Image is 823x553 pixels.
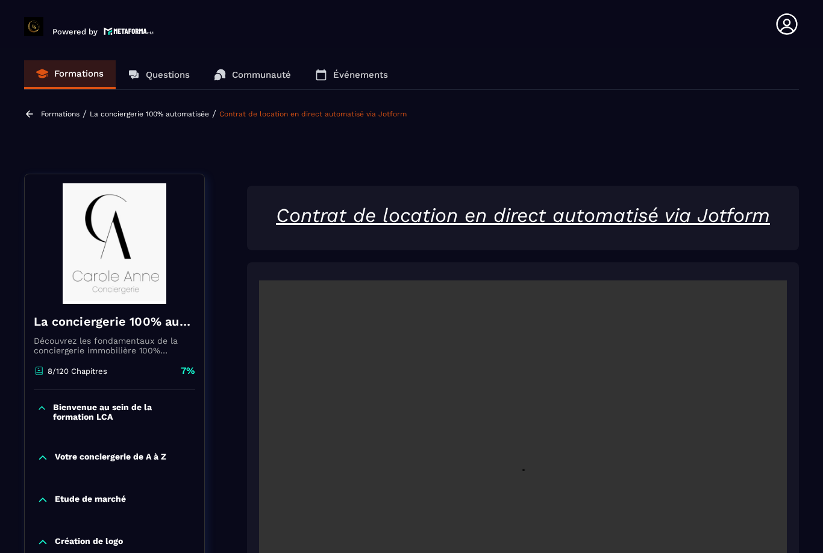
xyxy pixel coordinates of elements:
[116,60,202,89] a: Questions
[55,452,166,464] p: Votre conciergerie de A à Z
[232,69,291,80] p: Communauté
[34,336,195,355] p: Découvrez les fondamentaux de la conciergerie immobilière 100% automatisée. Cette formation est c...
[54,68,104,79] p: Formations
[333,69,388,80] p: Événements
[276,204,770,227] u: Contrat de location en direct automatisé via Jotform
[24,60,116,89] a: Formations
[48,367,107,376] p: 8/120 Chapitres
[303,60,400,89] a: Événements
[83,108,87,119] span: /
[41,110,80,118] a: Formations
[55,494,126,506] p: Etude de marché
[146,69,190,80] p: Questions
[55,536,123,548] p: Création de logo
[219,110,407,118] a: Contrat de location en direct automatisé via Jotform
[90,110,209,118] a: La conciergerie 100% automatisée
[24,17,43,36] img: logo-branding
[34,183,195,304] img: banner
[181,364,195,378] p: 7%
[52,27,98,36] p: Powered by
[34,313,195,330] h4: La conciergerie 100% automatisée
[212,108,216,119] span: /
[53,402,192,422] p: Bienvenue au sein de la formation LCA
[202,60,303,89] a: Communauté
[104,26,154,36] img: logo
